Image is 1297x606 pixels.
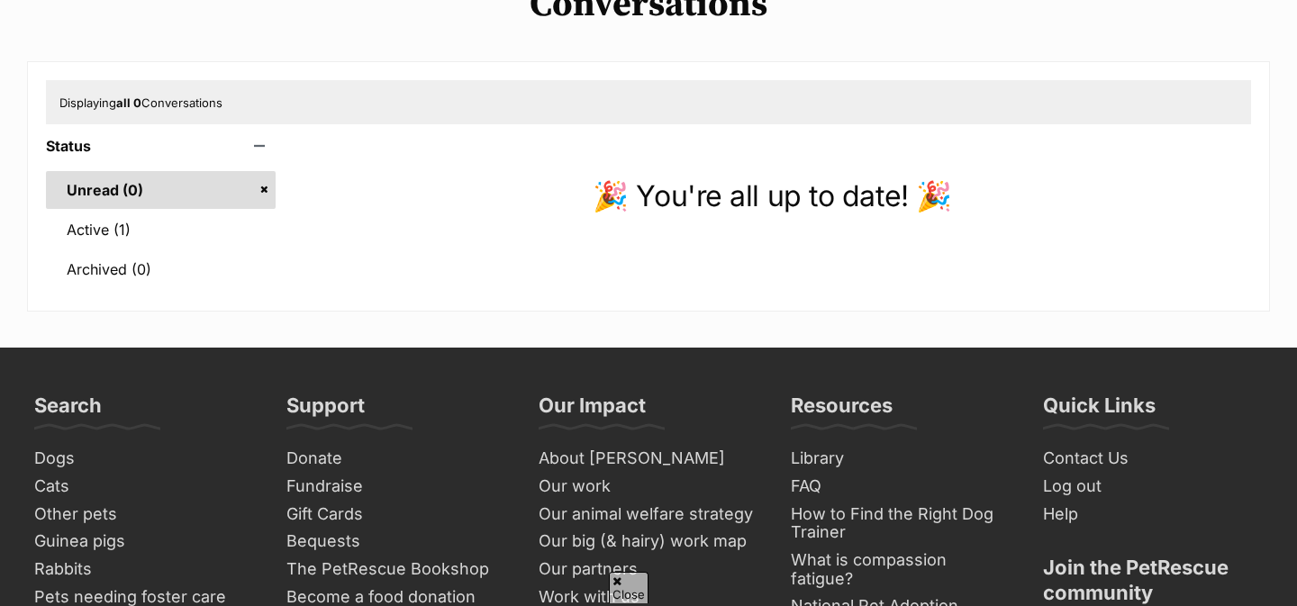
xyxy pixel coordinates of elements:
[531,445,766,473] a: About [PERSON_NAME]
[279,445,513,473] a: Donate
[59,95,222,110] span: Displaying Conversations
[279,473,513,501] a: Fundraise
[279,556,513,583] a: The PetRescue Bookshop
[531,556,766,583] a: Our partners
[784,501,1018,547] a: How to Find the Right Dog Trainer
[279,528,513,556] a: Bequests
[27,501,261,529] a: Other pets
[784,547,1018,592] a: What is compassion fatigue?
[784,473,1018,501] a: FAQ
[791,393,893,429] h3: Resources
[46,211,276,249] a: Active (1)
[46,250,276,288] a: Archived (0)
[609,572,648,603] span: Close
[531,473,766,501] a: Our work
[27,528,261,556] a: Guinea pigs
[531,501,766,529] a: Our animal welfare strategy
[1036,501,1270,529] a: Help
[279,501,513,529] a: Gift Cards
[46,171,276,209] a: Unread (0)
[46,138,276,154] header: Status
[27,556,261,583] a: Rabbits
[1036,473,1270,501] a: Log out
[116,95,141,110] strong: all 0
[1043,393,1156,429] h3: Quick Links
[27,473,261,501] a: Cats
[539,393,646,429] h3: Our Impact
[531,528,766,556] a: Our big (& hairy) work map
[286,393,365,429] h3: Support
[27,445,261,473] a: Dogs
[784,445,1018,473] a: Library
[294,175,1251,218] p: 🎉 You're all up to date! 🎉
[34,393,102,429] h3: Search
[1036,445,1270,473] a: Contact Us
